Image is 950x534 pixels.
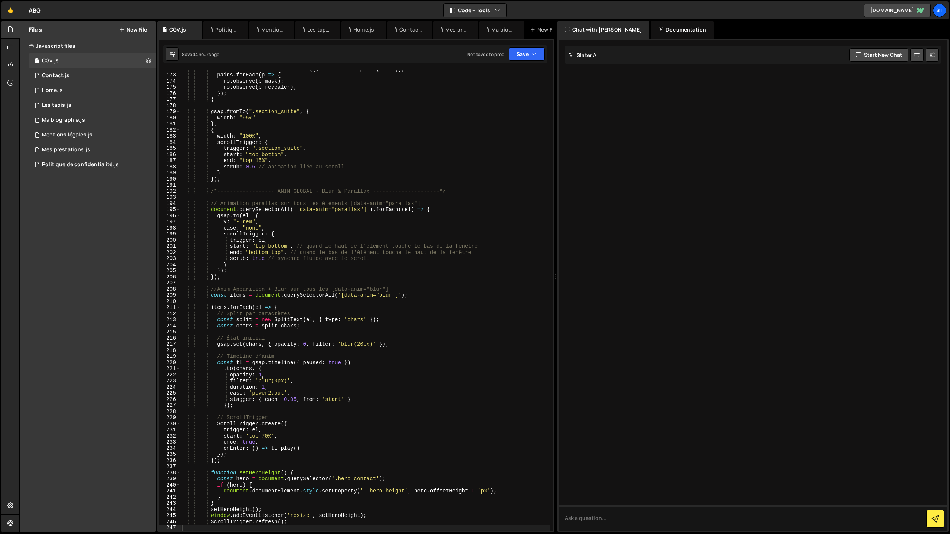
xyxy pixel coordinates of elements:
div: 212 [159,311,181,317]
div: 210 [159,299,181,305]
div: 246 [159,519,181,525]
div: Ma biographie.js [42,117,85,123]
div: 202 [159,250,181,256]
div: 225 [159,390,181,396]
div: 16686/46410.js [29,53,156,68]
div: 198 [159,225,181,231]
div: 187 [159,158,181,164]
div: 226 [159,396,181,403]
div: New File [530,26,561,33]
div: 221 [159,366,181,372]
div: 204 [159,262,181,268]
div: 190 [159,176,181,182]
span: 1 [35,59,39,65]
div: 199 [159,231,181,237]
div: 217 [159,341,181,347]
div: 241 [159,488,181,494]
a: [DOMAIN_NAME] [864,4,931,17]
div: 242 [159,494,181,501]
div: Contact.js [399,26,423,33]
div: 178 [159,103,181,109]
div: 235 [159,451,181,458]
div: 228 [159,409,181,415]
div: 193 [159,194,181,201]
div: 234 [159,445,181,452]
div: Mentions légales.js [42,132,92,138]
div: CGV.js [42,57,59,64]
div: Javascript files [20,39,156,53]
div: 211 [159,304,181,311]
h2: Files [29,26,42,34]
div: 201 [159,243,181,250]
div: 227 [159,402,181,409]
div: 208 [159,286,181,293]
div: 16686/46111.js [29,83,156,98]
div: 16686/46185.js [29,98,156,113]
div: 230 [159,421,181,427]
div: 244 [159,507,181,513]
div: 4 hours ago [195,51,220,57]
div: 16686/46409.js [29,157,156,172]
div: 237 [159,464,181,470]
a: 🤙 [1,1,20,19]
div: 216 [159,335,181,342]
div: 215 [159,329,181,335]
div: 247 [159,525,181,531]
div: Mentions légales.js [261,26,285,33]
div: 195 [159,207,181,213]
div: 194 [159,201,181,207]
h2: Slater AI [569,52,598,59]
div: 240 [159,482,181,488]
div: Documentation [651,21,714,39]
button: Code + Tools [444,4,506,17]
div: 200 [159,237,181,244]
div: Saved [182,51,220,57]
div: 243 [159,500,181,507]
div: Home.js [353,26,374,33]
div: 16686/46215.js [29,68,156,83]
div: 233 [159,439,181,445]
div: 222 [159,372,181,378]
div: 177 [159,96,181,103]
div: Politique de confidentialité.js [215,26,239,33]
div: Ma biographie.js [491,26,515,33]
div: 205 [159,268,181,274]
div: Contact.js [42,72,69,79]
div: 173 [159,72,181,78]
div: 175 [159,84,181,90]
div: Home.js [42,87,63,94]
div: 185 [159,145,181,152]
button: Save [509,47,545,61]
div: 238 [159,470,181,476]
div: 231 [159,427,181,433]
div: 180 [159,115,181,121]
div: 214 [159,323,181,329]
div: 192 [159,188,181,195]
div: 183 [159,133,181,139]
div: 186 [159,152,181,158]
div: 188 [159,164,181,170]
div: 191 [159,182,181,188]
div: 218 [159,347,181,354]
div: 236 [159,458,181,464]
div: Not saved to prod [467,51,504,57]
div: ABG [29,6,41,15]
div: Les tapis.js [307,26,331,33]
div: Mes prestations.js [42,146,90,153]
div: 16686/46222.js [29,142,156,157]
div: 223 [159,378,181,384]
button: Start new chat [849,48,908,62]
div: 203 [159,256,181,262]
div: 197 [159,219,181,225]
div: 229 [159,415,181,421]
div: 209 [159,292,181,299]
a: St [933,4,946,17]
div: 182 [159,127,181,133]
div: 189 [159,170,181,176]
div: 245 [159,512,181,519]
div: 213 [159,317,181,323]
div: Chat with [PERSON_NAME] [557,21,649,39]
div: 179 [159,109,181,115]
div: Politique de confidentialité.js [42,161,119,168]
